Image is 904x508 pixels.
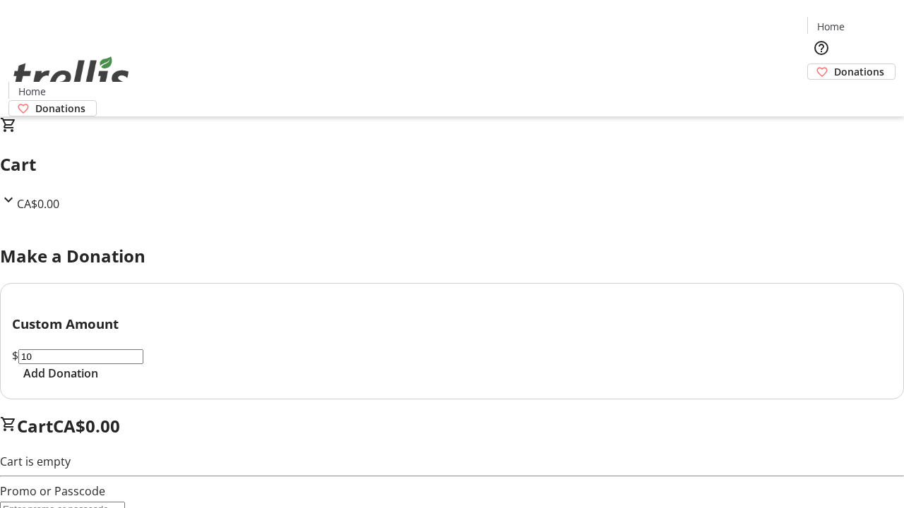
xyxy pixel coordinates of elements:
button: Help [807,34,835,62]
img: Orient E2E Organization A7xwv2QK2t's Logo [8,41,134,111]
h3: Custom Amount [12,314,892,334]
span: Home [817,19,845,34]
button: Cart [807,80,835,108]
span: CA$0.00 [53,414,120,437]
a: Donations [8,100,97,116]
span: Home [18,84,46,99]
input: Donation Amount [18,349,143,364]
a: Home [9,84,54,99]
button: Add Donation [12,365,109,382]
span: Donations [35,101,85,116]
span: CA$0.00 [17,196,59,212]
span: Add Donation [23,365,98,382]
a: Home [808,19,853,34]
span: $ [12,348,18,363]
a: Donations [807,64,896,80]
span: Donations [834,64,884,79]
